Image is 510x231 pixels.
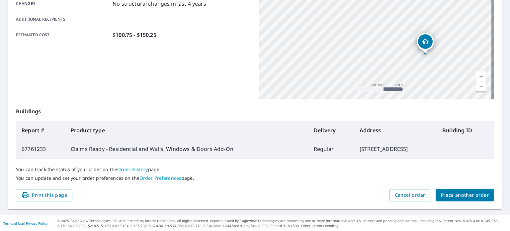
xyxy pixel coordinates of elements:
[16,140,65,158] td: 67761233
[139,175,181,181] a: Order Preferences
[117,166,148,173] a: Order History
[476,71,486,81] a: Current Level 14, Zoom In
[395,191,425,199] span: Cancel order
[16,167,494,173] p: You can track the status of your order on the page.
[21,191,67,199] span: Print this page
[57,218,507,228] p: © 2025 Eagle View Technologies, Inc. and Pictometry International Corp. All Rights Reserved. Repo...
[16,121,65,140] th: Report #
[113,31,156,39] p: $100.75 - $150.25
[65,140,308,158] td: Claims Ready - Residential and Walls, Windows & Doors Add-On
[3,221,24,226] a: Terms of Use
[437,121,494,140] th: Building ID
[308,121,354,140] th: Delivery
[389,189,431,201] button: Cancel order
[436,189,494,201] button: Place another order
[476,81,486,91] a: Current Level 14, Zoom Out
[16,189,72,201] button: Print this page
[441,191,489,199] span: Place another order
[354,121,437,140] th: Address
[417,33,434,54] div: Dropped pin, building 1, Residential property, 9130 Deer Ct Venice, FL 34293
[16,31,110,39] p: Estimated cost
[16,16,110,22] p: Additional recipients
[65,121,308,140] th: Product type
[16,175,494,181] p: You can update and set your order preferences on the page.
[26,221,47,226] a: Privacy Policy
[308,140,354,158] td: Regular
[3,221,47,225] p: |
[354,140,437,158] td: [STREET_ADDRESS]
[16,99,494,121] p: Buildings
